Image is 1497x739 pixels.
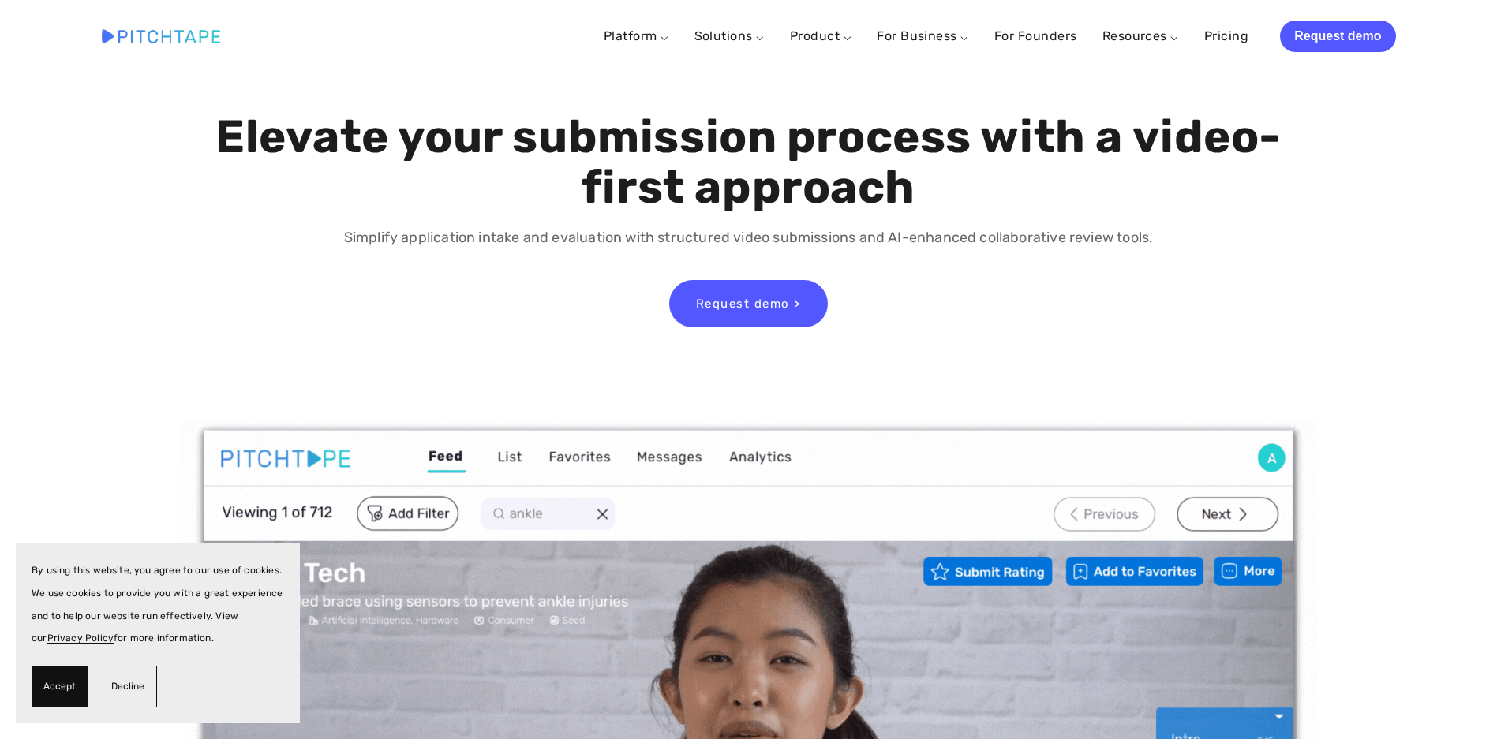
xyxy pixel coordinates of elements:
a: Solutions ⌵ [694,28,765,43]
span: Decline [111,675,144,698]
a: Request demo [1280,21,1395,52]
a: Pricing [1204,22,1248,50]
a: Resources ⌵ [1102,28,1179,43]
a: For Founders [994,22,1077,50]
a: Request demo > [669,280,828,327]
span: Accept [43,675,76,698]
a: Privacy Policy [47,633,114,644]
a: For Business ⌵ [877,28,969,43]
h1: Elevate your submission process with a video-first approach [211,112,1286,213]
p: Simplify application intake and evaluation with structured video submissions and AI-enhanced coll... [211,226,1286,249]
button: Decline [99,666,157,707]
button: Accept [32,666,88,707]
p: By using this website, you agree to our use of cookies. We use cookies to provide you with a grea... [32,559,284,650]
section: Cookie banner [16,543,300,723]
a: Platform ⌵ [604,28,669,43]
img: Pitchtape | Video Submission Management Software [102,29,220,43]
a: Product ⌵ [790,28,851,43]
